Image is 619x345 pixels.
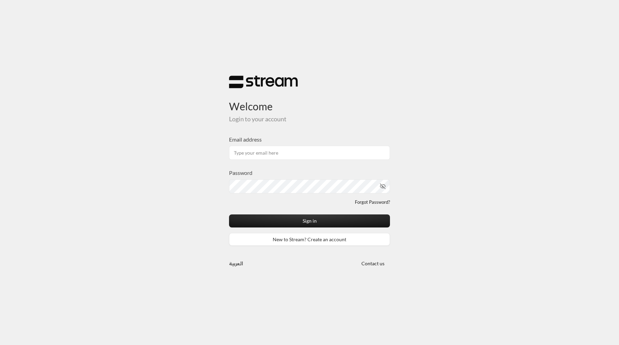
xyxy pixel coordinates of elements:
h5: Login to your account [229,115,390,123]
label: Password [229,169,252,177]
button: Sign in [229,214,390,227]
a: Forgot Password? [355,199,390,206]
button: toggle password visibility [377,180,389,192]
a: Contact us [356,260,390,266]
a: New to Stream? Create an account [229,233,390,246]
input: Type your email here [229,146,390,160]
label: Email address [229,135,262,144]
h3: Welcome [229,89,390,112]
button: Contact us [356,257,390,270]
img: Stream Logo [229,75,298,89]
a: العربية [229,257,243,270]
